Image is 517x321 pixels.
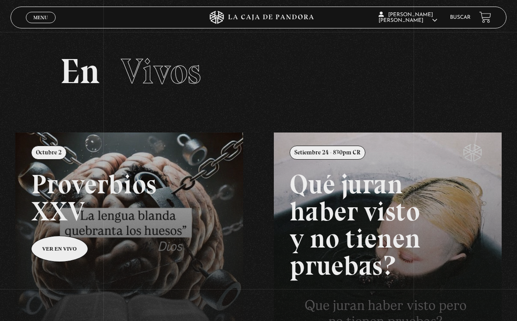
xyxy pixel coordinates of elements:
a: View your shopping cart [479,11,491,23]
span: Menu [33,15,48,20]
h2: En [60,54,457,89]
a: Buscar [450,15,471,20]
span: Vivos [121,50,201,92]
span: [PERSON_NAME] [PERSON_NAME] [379,12,437,23]
span: Cerrar [31,22,51,28]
